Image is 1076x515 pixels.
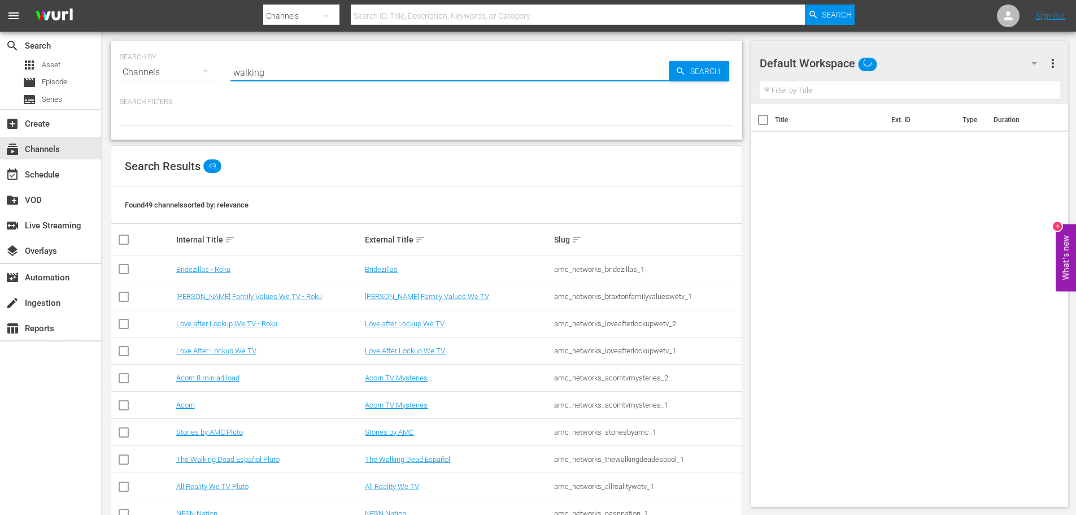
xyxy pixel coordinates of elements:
[365,265,398,274] a: Bridezillas
[176,347,256,355] a: Love After Lockup We TV
[365,428,413,436] a: Stories by AMC
[554,347,740,355] div: amc_networks_loveafterlockupwetv_1
[365,347,445,355] a: Love After Lockup We TV
[176,292,322,301] a: [PERSON_NAME] Family Values We TV - Roku
[554,233,740,246] div: Slug
[176,428,243,436] a: Stories by AMC Pluto
[6,39,19,53] span: Search
[176,265,230,274] a: Bridezillas - Roku
[760,47,1048,79] div: Default Workspace
[686,61,729,81] span: Search
[125,159,201,173] span: Search Results
[225,235,235,245] span: sort
[42,59,60,71] span: Asset
[6,168,19,181] span: Schedule
[23,76,36,89] span: Episode
[885,104,956,136] th: Ext. ID
[554,482,740,491] div: amc_networks_allrealitywetv_1
[23,93,36,106] span: Series
[956,104,987,136] th: Type
[6,219,19,232] span: Live Streaming
[415,235,425,245] span: sort
[176,455,280,464] a: The Walking Dead Español Pluto
[554,319,740,328] div: amc_networks_loveafterlockupwetv_2
[1053,222,1062,231] div: 1
[6,296,19,310] span: Ingestion
[365,292,489,301] a: [PERSON_NAME] Family Values We TV
[1056,224,1076,291] button: Open Feedback Widget
[365,482,419,491] a: All Reality We TV
[125,201,249,209] span: Found 49 channels sorted by: relevance
[6,244,19,258] span: Overlays
[7,9,20,23] span: menu
[554,374,740,382] div: amc_networks_acorntvmysteries_2
[365,455,450,464] a: The Walking Dead Español
[775,104,885,136] th: Title
[203,159,221,173] span: 49
[120,57,219,88] div: Channels
[176,374,239,382] a: Acorn 8 min ad load
[669,61,729,81] button: Search
[554,292,740,301] div: amc_networks_braxtonfamilyvalueswetv_1
[365,374,428,382] a: Acorn TV Mysteries
[176,233,362,246] div: Internal Title
[6,142,19,156] span: Channels
[554,428,740,436] div: amc_networks_storiesbyamc_1
[176,401,195,409] a: Acorn
[554,455,740,464] div: amc_networks_thewalkingdeadespaol_1
[6,193,19,207] span: VOD
[365,319,445,328] a: Love after Lockup We TV
[1046,57,1060,70] span: more_vert
[42,76,67,88] span: Episode
[176,482,249,491] a: All Reality We TV Pluto
[27,3,81,29] img: ans4CAIJ8jUAAAAAAAAAAAAAAAAAAAAAAAAgQb4GAAAAAAAAAAAAAAAAAAAAAAAAJMjXAAAAAAAAAAAAAAAAAAAAAAAAgAT5G...
[6,271,19,284] span: Automation
[6,117,19,131] span: Create
[572,235,582,245] span: sort
[987,104,1055,136] th: Duration
[23,58,36,72] span: Asset
[6,322,19,335] span: Reports
[176,319,277,328] a: Love after Lockup We TV - Roku
[42,94,62,105] span: Series
[805,5,855,25] button: Search
[365,401,428,409] a: Acorn TV Mysteries
[1036,11,1065,20] a: Sign Out
[554,401,740,409] div: amc_networks_acorntvmysteries_1
[1046,50,1060,77] button: more_vert
[365,233,551,246] div: External Title
[554,265,740,274] div: amc_networks_bridezillas_1
[822,5,852,25] span: Search
[120,97,733,107] p: Search Filters:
